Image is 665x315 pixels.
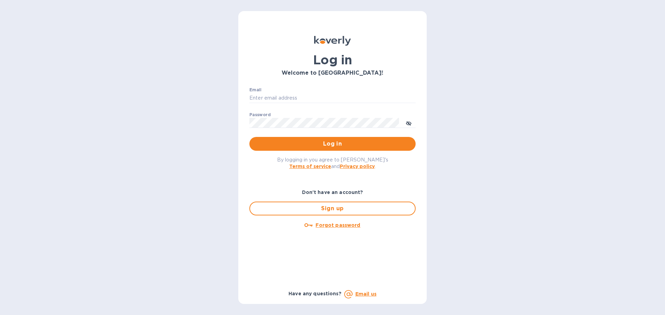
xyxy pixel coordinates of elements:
[314,36,351,46] img: Koverly
[355,291,376,297] a: Email us
[277,157,388,169] span: By logging in you agree to [PERSON_NAME]'s and .
[249,93,416,103] input: Enter email address
[249,88,261,92] label: Email
[249,113,271,117] label: Password
[316,222,360,228] u: Forgot password
[289,164,331,169] a: Terms of service
[255,140,410,148] span: Log in
[256,204,409,213] span: Sign up
[302,189,363,195] b: Don't have an account?
[402,116,416,130] button: toggle password visibility
[249,53,416,67] h1: Log in
[289,291,342,296] b: Have any questions?
[340,164,375,169] a: Privacy policy
[249,202,416,215] button: Sign up
[249,137,416,151] button: Log in
[249,70,416,76] h3: Welcome to [GEOGRAPHIC_DATA]!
